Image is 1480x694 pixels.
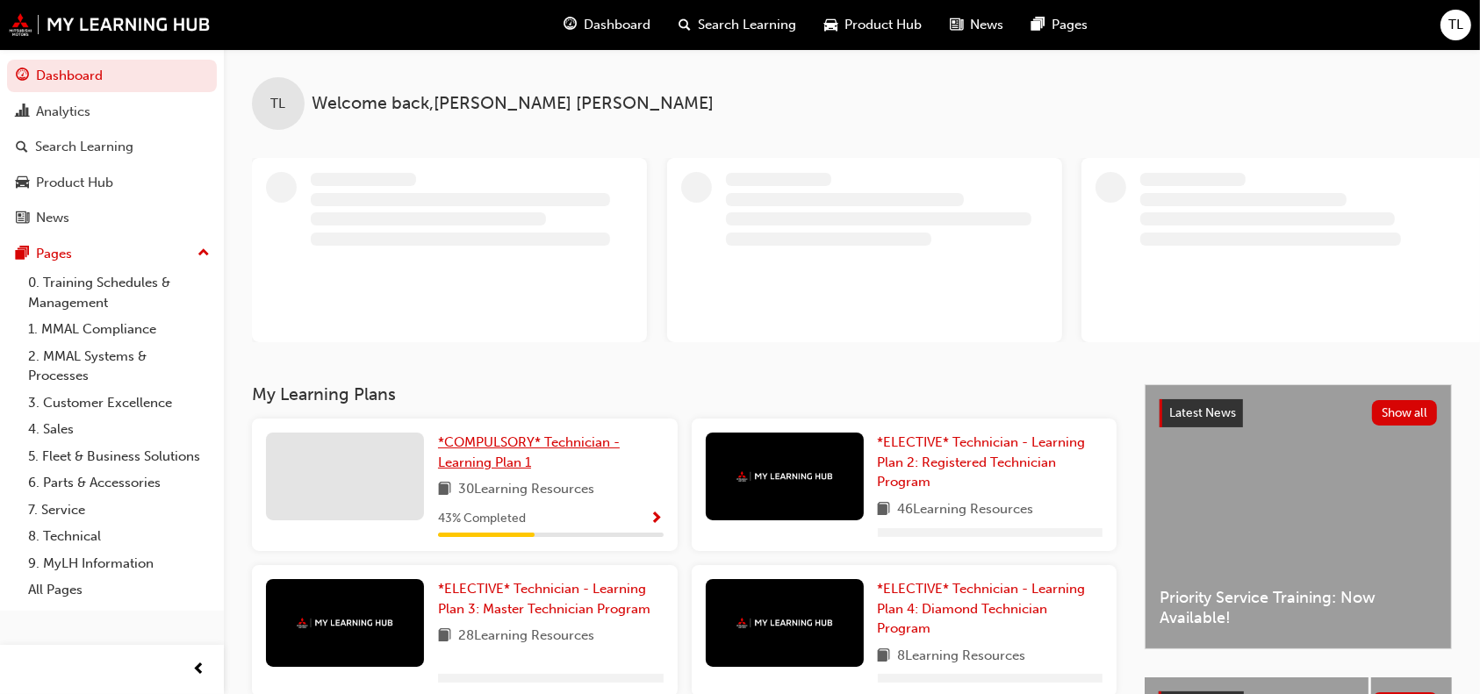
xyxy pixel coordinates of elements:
span: pages-icon [1031,14,1045,36]
button: Pages [7,238,217,270]
div: Analytics [36,102,90,122]
button: Show Progress [650,508,664,530]
span: prev-icon [193,659,206,681]
a: pages-iconPages [1017,7,1102,43]
a: 8. Technical [21,523,217,550]
a: 3. Customer Excellence [21,390,217,417]
span: 28 Learning Resources [458,626,594,647]
button: DashboardAnalyticsSearch LearningProduct HubNews [7,56,217,238]
span: News [970,15,1003,35]
a: 6. Parts & Accessories [21,469,217,497]
div: Pages [36,244,72,264]
a: Product Hub [7,167,217,199]
img: mmal [736,471,833,483]
a: 0. Training Schedules & Management [21,269,217,316]
a: 2. MMAL Systems & Processes [21,343,217,390]
span: Pages [1052,15,1088,35]
a: 5. Fleet & Business Solutions [21,443,217,470]
span: pages-icon [16,247,29,262]
button: TL [1440,10,1471,40]
span: 46 Learning Resources [898,499,1034,521]
span: Latest News [1169,405,1236,420]
span: book-icon [438,626,451,647]
span: 8 Learning Resources [898,646,1026,668]
span: *ELECTIVE* Technician - Learning Plan 4: Diamond Technician Program [878,581,1086,636]
span: Welcome back , [PERSON_NAME] [PERSON_NAME] [312,94,714,114]
a: 1. MMAL Compliance [21,316,217,343]
a: All Pages [21,576,217,604]
a: Analytics [7,96,217,128]
span: search-icon [679,14,691,36]
a: *ELECTIVE* Technician - Learning Plan 4: Diamond Technician Program [878,579,1103,639]
span: book-icon [438,479,451,501]
span: TL [271,94,286,114]
div: News [36,208,69,228]
a: Dashboard [7,60,217,92]
h3: My Learning Plans [252,384,1117,404]
span: news-icon [950,14,963,36]
img: mmal [9,13,211,36]
a: *COMPULSORY* Technician - Learning Plan 1 [438,433,664,472]
span: book-icon [878,499,891,521]
span: car-icon [824,14,837,36]
span: *COMPULSORY* Technician - Learning Plan 1 [438,434,620,470]
img: mmal [297,618,393,629]
span: Dashboard [584,15,650,35]
a: car-iconProduct Hub [810,7,936,43]
span: guage-icon [16,68,29,84]
span: Search Learning [698,15,796,35]
span: book-icon [878,646,891,668]
img: mmal [736,618,833,629]
span: up-icon [198,242,210,265]
span: chart-icon [16,104,29,120]
a: news-iconNews [936,7,1017,43]
span: guage-icon [564,14,577,36]
span: 43 % Completed [438,509,526,529]
a: guage-iconDashboard [550,7,665,43]
a: Latest NewsShow allPriority Service Training: Now Available! [1145,384,1452,649]
div: Search Learning [35,137,133,157]
span: car-icon [16,175,29,191]
a: 9. MyLH Information [21,550,217,577]
a: search-iconSearch Learning [665,7,810,43]
span: TL [1448,15,1463,35]
a: 4. Sales [21,416,217,443]
a: News [7,202,217,234]
button: Show all [1372,400,1438,426]
span: Priority Service Training: Now Available! [1160,588,1437,627]
a: 7. Service [21,497,217,524]
span: Product Hub [844,15,922,35]
span: news-icon [16,211,29,226]
span: search-icon [16,140,28,155]
span: *ELECTIVE* Technician - Learning Plan 3: Master Technician Program [438,581,650,617]
a: *ELECTIVE* Technician - Learning Plan 2: Registered Technician Program [878,433,1103,492]
a: *ELECTIVE* Technician - Learning Plan 3: Master Technician Program [438,579,664,619]
div: Product Hub [36,173,113,193]
a: Search Learning [7,131,217,163]
span: 30 Learning Resources [458,479,594,501]
span: Show Progress [650,512,664,527]
a: Latest NewsShow all [1160,399,1437,427]
span: *ELECTIVE* Technician - Learning Plan 2: Registered Technician Program [878,434,1086,490]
